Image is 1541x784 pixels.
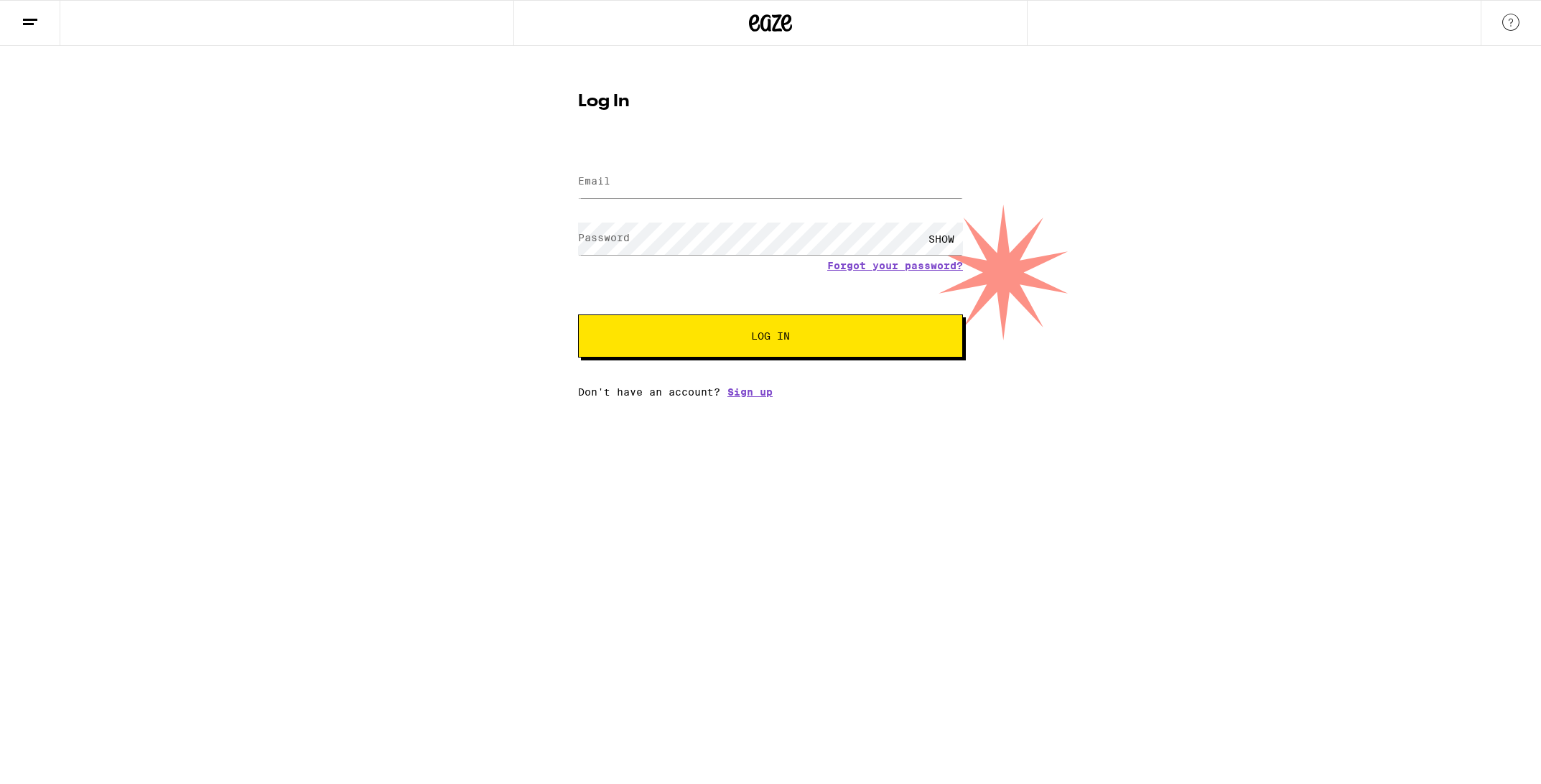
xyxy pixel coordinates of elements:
input: Email [578,166,963,198]
h1: Log In [578,93,963,111]
span: Log In [751,331,790,341]
label: Password [578,232,630,243]
label: Email [578,175,610,187]
a: Forgot your password? [827,260,963,271]
div: SHOW [920,223,963,255]
div: Don't have an account? [578,386,963,398]
a: Sign up [727,386,773,398]
button: Log In [578,314,963,358]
